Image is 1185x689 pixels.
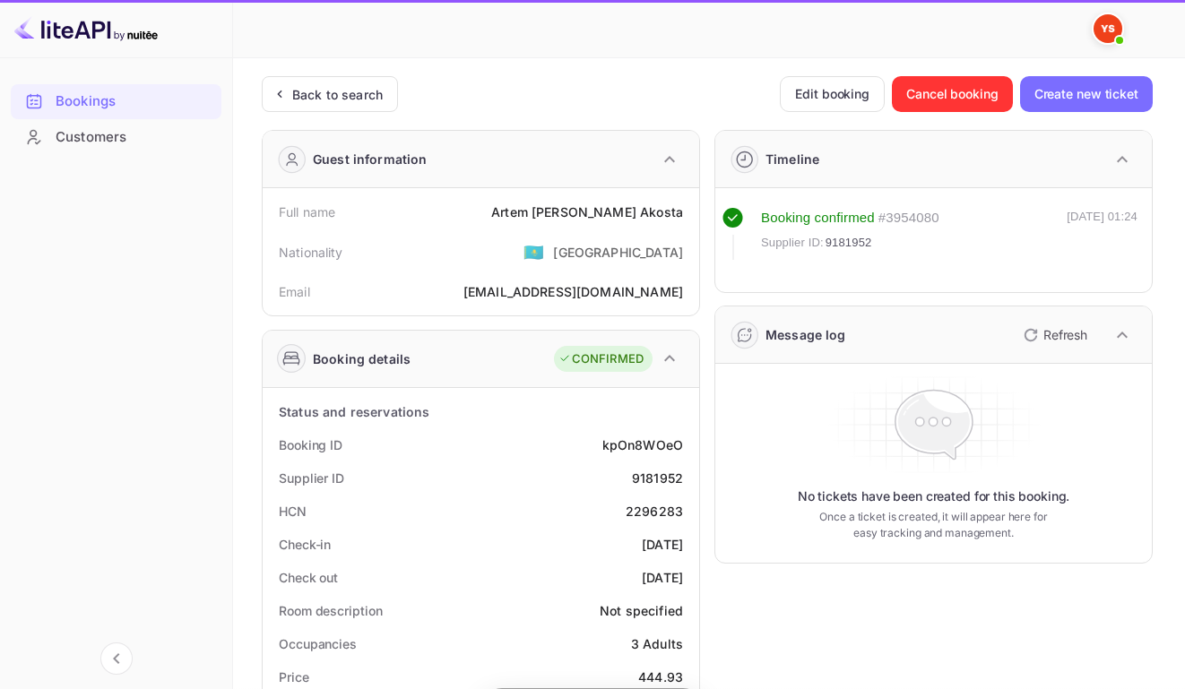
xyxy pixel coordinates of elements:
[11,84,221,117] a: Bookings
[642,535,683,554] div: [DATE]
[279,601,382,620] div: Room description
[313,150,428,168] div: Guest information
[817,509,1050,541] p: Once a ticket is created, it will appear here for easy tracking and management.
[765,325,846,344] div: Message log
[553,243,683,262] div: [GEOGRAPHIC_DATA]
[100,642,133,675] button: Collapse navigation
[602,435,683,454] div: kpOn8WOeO
[56,127,212,148] div: Customers
[279,535,331,554] div: Check-in
[780,76,885,112] button: Edit booking
[279,634,357,653] div: Occupancies
[1020,76,1153,112] button: Create new ticket
[631,634,683,653] div: 3 Adults
[313,349,411,368] div: Booking details
[11,84,221,119] div: Bookings
[279,435,342,454] div: Booking ID
[826,234,872,252] span: 9181952
[279,282,310,301] div: Email
[279,469,344,487] div: Supplier ID
[279,402,429,421] div: Status and reservations
[279,243,343,262] div: Nationality
[279,568,338,587] div: Check out
[600,601,683,620] div: Not specified
[558,350,644,368] div: CONFIRMED
[1043,325,1087,344] p: Refresh
[292,85,383,104] div: Back to search
[56,91,212,112] div: Bookings
[491,202,683,221] div: Artem [PERSON_NAME] Akosta
[798,487,1070,505] p: No tickets have been created for this booking.
[878,208,939,228] div: # 3954080
[463,282,683,301] div: [EMAIL_ADDRESS][DOMAIN_NAME]
[761,234,824,252] span: Supplier ID:
[279,202,335,221] div: Full name
[14,14,158,43] img: LiteAPI logo
[279,502,307,521] div: HCN
[642,568,683,587] div: [DATE]
[523,236,544,268] span: United States
[638,667,683,686] div: 444.93
[632,469,683,487] div: 9181952
[1013,321,1094,349] button: Refresh
[1067,208,1137,260] div: [DATE] 01:24
[765,150,819,168] div: Timeline
[626,502,683,521] div: 2296283
[11,120,221,155] div: Customers
[761,208,875,228] div: Booking confirmed
[279,667,309,686] div: Price
[892,76,1013,112] button: Cancel booking
[1094,14,1122,43] img: Yandex Support
[11,120,221,153] a: Customers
